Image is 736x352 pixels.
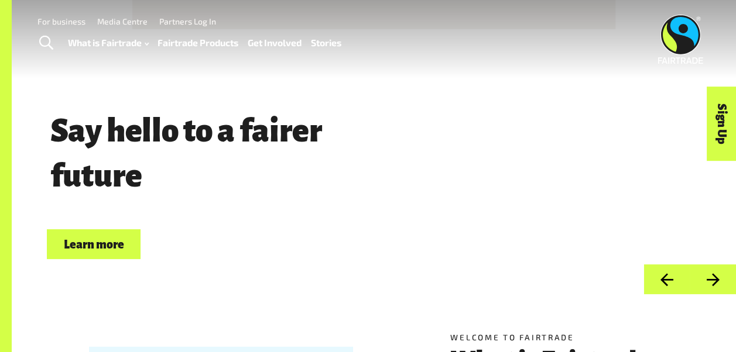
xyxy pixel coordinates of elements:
a: Toggle Search [32,29,60,58]
a: Media Centre [97,16,148,26]
button: Previous [643,264,690,294]
a: Get Involved [248,34,302,51]
a: For business [37,16,85,26]
p: Choose Fairtrade [47,203,590,225]
img: Fairtrade Australia New Zealand logo [658,15,703,64]
a: Fairtrade Products [158,34,238,51]
a: What is Fairtrade [68,34,149,51]
button: Next [690,264,736,294]
span: Say hello to a fairer future [47,114,326,194]
a: Stories [311,34,341,51]
a: Learn more [47,229,141,259]
a: Partners Log In [159,16,216,26]
h5: Welcome to Fairtrade [450,332,659,343]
